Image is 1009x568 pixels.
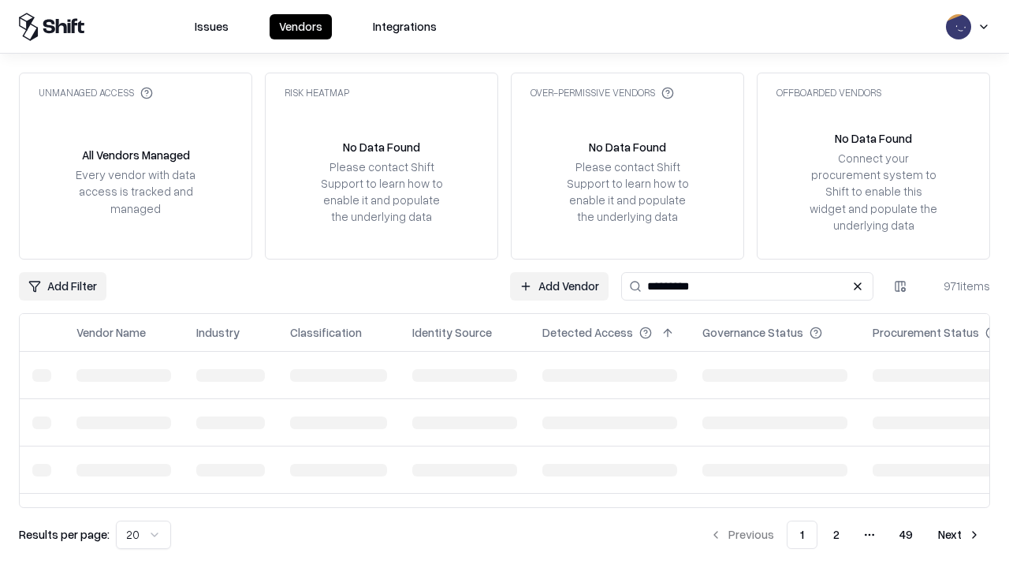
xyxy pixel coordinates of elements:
[196,324,240,341] div: Industry
[39,86,153,99] div: Unmanaged Access
[887,521,925,549] button: 49
[700,521,990,549] nav: pagination
[19,526,110,543] p: Results per page:
[285,86,349,99] div: Risk Heatmap
[927,278,990,294] div: 971 items
[821,521,852,549] button: 2
[270,14,332,39] button: Vendors
[562,159,693,226] div: Please contact Shift Support to learn how to enable it and populate the underlying data
[531,86,674,99] div: Over-Permissive Vendors
[363,14,446,39] button: Integrations
[787,521,817,549] button: 1
[589,139,666,155] div: No Data Found
[835,130,912,147] div: No Data Found
[412,324,492,341] div: Identity Source
[19,272,106,301] button: Add Filter
[510,272,609,301] a: Add Vendor
[185,14,238,39] button: Issues
[70,166,201,216] div: Every vendor with data access is tracked and managed
[808,150,939,234] div: Connect your procurement system to Shift to enable this widget and populate the underlying data
[76,324,146,341] div: Vendor Name
[776,86,881,99] div: Offboarded Vendors
[343,139,420,155] div: No Data Found
[542,324,633,341] div: Detected Access
[290,324,362,341] div: Classification
[873,324,979,341] div: Procurement Status
[82,147,190,163] div: All Vendors Managed
[702,324,803,341] div: Governance Status
[316,159,447,226] div: Please contact Shift Support to learn how to enable it and populate the underlying data
[929,521,990,549] button: Next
